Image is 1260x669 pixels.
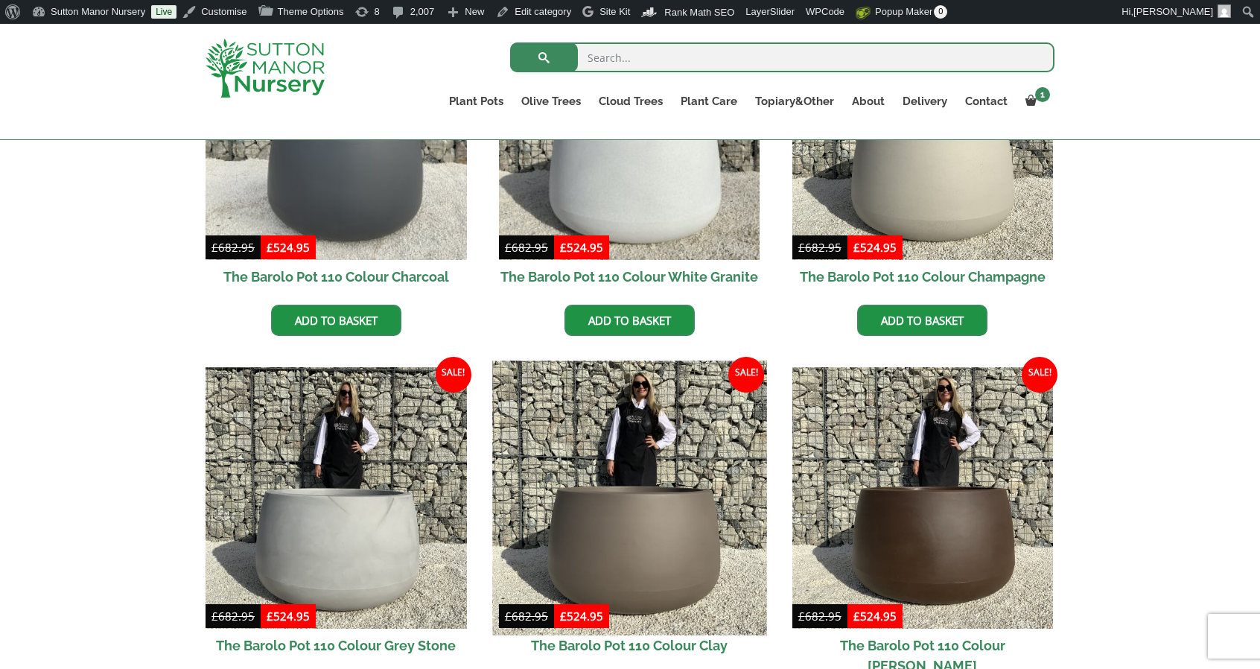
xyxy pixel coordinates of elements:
a: Plant Pots [440,91,512,112]
img: logo [206,39,325,98]
span: £ [798,609,805,624]
bdi: 524.95 [853,609,897,624]
span: £ [267,240,273,255]
a: Sale! The Barolo Pot 110 Colour Grey Stone [206,367,467,662]
input: Search... [510,42,1054,72]
h2: The Barolo Pot 110 Colour Charcoal [206,260,467,294]
span: £ [267,609,273,624]
img: The Barolo Pot 110 Colour Grey Stone [206,367,467,629]
h2: The Barolo Pot 110 Colour Champagne [792,260,1054,294]
a: Topiary&Other [746,91,843,112]
span: £ [853,240,860,255]
h2: The Barolo Pot 110 Colour Clay [499,629,760,662]
bdi: 524.95 [267,240,310,255]
span: £ [505,240,512,255]
bdi: 524.95 [853,240,897,255]
span: £ [560,240,567,255]
span: £ [853,609,860,624]
span: £ [211,609,218,624]
span: 0 [934,5,947,19]
bdi: 682.95 [798,240,841,255]
h2: The Barolo Pot 110 Colour White Granite [499,260,760,294]
a: Cloud Trees [590,91,672,112]
a: 1 [1016,91,1054,112]
img: The Barolo Pot 110 Colour Clay [492,361,766,635]
img: The Barolo Pot 110 Colour Mocha Brown [792,367,1054,629]
span: [PERSON_NAME] [1133,6,1213,17]
span: £ [211,240,218,255]
bdi: 682.95 [505,609,548,624]
a: Olive Trees [512,91,590,112]
a: Add to basket: “The Barolo Pot 110 Colour Charcoal” [271,305,401,336]
bdi: 682.95 [798,609,841,624]
span: £ [505,609,512,624]
a: Delivery [894,91,956,112]
bdi: 524.95 [560,609,603,624]
span: Sale! [728,357,764,393]
bdi: 524.95 [560,240,603,255]
span: Rank Math SEO [664,7,734,18]
a: Add to basket: “The Barolo Pot 110 Colour White Granite” [564,305,695,336]
bdi: 682.95 [505,240,548,255]
span: Site Kit [599,6,630,17]
a: About [843,91,894,112]
a: Live [151,5,176,19]
a: Sale! The Barolo Pot 110 Colour Clay [499,367,760,662]
bdi: 524.95 [267,609,310,624]
a: Contact [956,91,1016,112]
span: 1 [1035,87,1050,102]
span: £ [560,609,567,624]
span: Sale! [436,357,471,393]
bdi: 682.95 [211,609,255,624]
h2: The Barolo Pot 110 Colour Grey Stone [206,629,467,662]
a: Add to basket: “The Barolo Pot 110 Colour Champagne” [857,305,987,336]
a: Plant Care [672,91,746,112]
bdi: 682.95 [211,240,255,255]
span: Sale! [1022,357,1057,393]
span: £ [798,240,805,255]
